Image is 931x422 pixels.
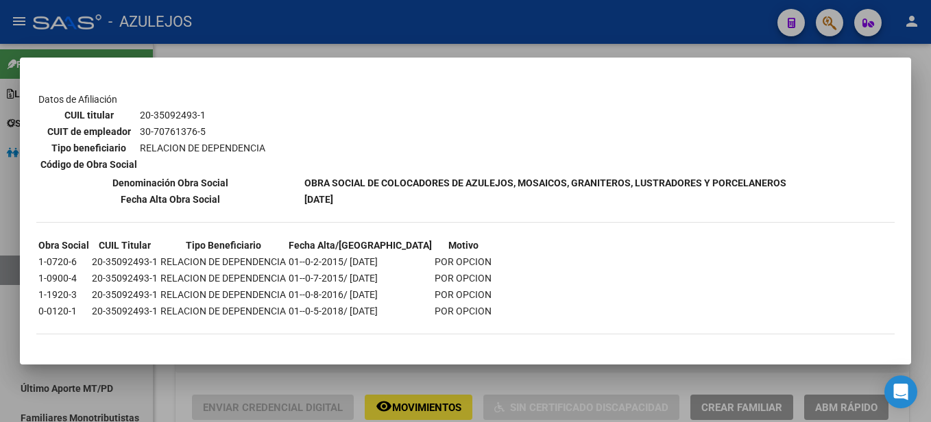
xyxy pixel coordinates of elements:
td: 01--0-2-2015/ [DATE] [288,254,433,269]
td: 20-35092493-1 [91,254,158,269]
td: 1-0900-4 [38,271,90,286]
td: RELACION DE DEPENDENCIA [139,140,266,156]
td: POR OPCION [434,287,492,302]
td: 1-0720-6 [38,254,90,269]
td: 01--0-5-2018/ [DATE] [288,303,433,319]
div: Open Intercom Messenger [884,375,917,408]
th: Código de Obra Social [40,157,138,172]
td: RELACION DE DEPENDENCIA [160,303,287,319]
td: 30-70761376-5 [139,124,266,139]
td: 01--0-8-2016/ [DATE] [288,287,433,302]
td: RELACION DE DEPENDENCIA [160,287,287,302]
th: CUIL Titular [91,238,158,253]
th: Tipo beneficiario [40,140,138,156]
th: Fecha Alta/[GEOGRAPHIC_DATA] [288,238,433,253]
td: 01--0-7-2015/ [DATE] [288,271,433,286]
th: Denominación Obra Social [38,175,302,190]
td: 20-35092493-1 [139,108,266,123]
td: POR OPCION [434,303,492,319]
b: OBRA SOCIAL DE COLOCADORES DE AZULEJOS, MOSAICOS, GRANITEROS, LUSTRADORES Y PORCELANEROS [304,177,786,188]
td: 0-0120-1 [38,303,90,319]
td: 20-35092493-1 [91,303,158,319]
th: Motivo [434,238,492,253]
th: CUIT de empleador [40,124,138,139]
td: 1-1920-3 [38,287,90,302]
b: [DATE] [304,194,333,205]
td: 20-35092493-1 [91,287,158,302]
td: POR OPCION [434,254,492,269]
td: RELACION DE DEPENDENCIA [160,271,287,286]
th: Fecha Alta Obra Social [38,192,302,207]
th: CUIL titular [40,108,138,123]
td: 20-35092493-1 [91,271,158,286]
th: Obra Social [38,238,90,253]
td: POR OPCION [434,271,492,286]
th: Tipo Beneficiario [160,238,287,253]
td: RELACION DE DEPENDENCIA [160,254,287,269]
